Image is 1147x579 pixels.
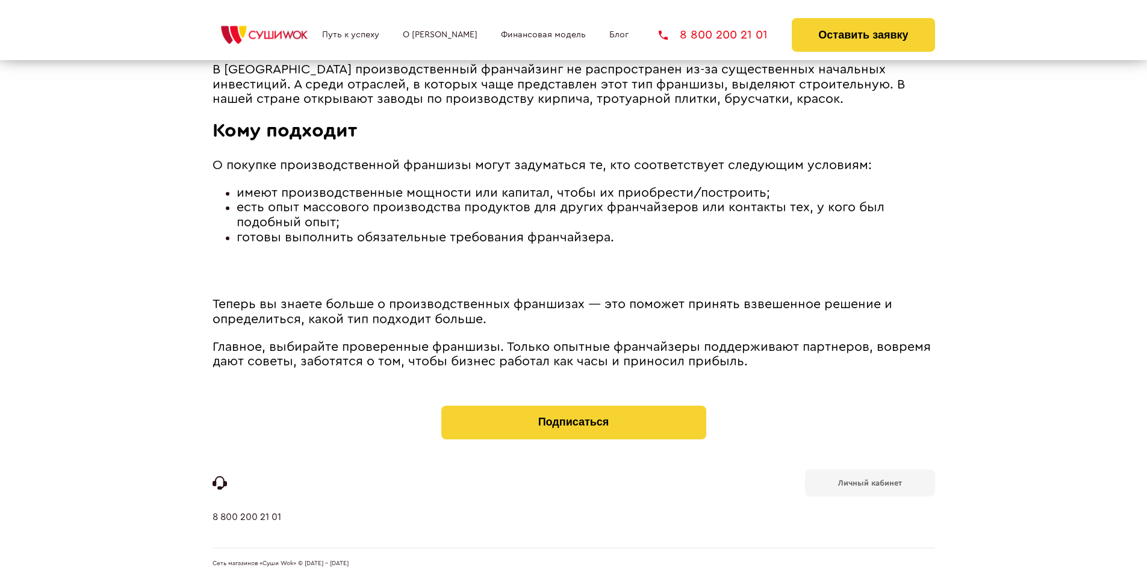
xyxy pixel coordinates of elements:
span: готовы выполнить обязательные требования франчайзера. [237,231,614,244]
a: О [PERSON_NAME] [403,30,477,40]
button: Подписаться [441,406,706,439]
span: Сеть магазинов «Суши Wok» © [DATE] - [DATE] [213,560,349,568]
span: В [GEOGRAPHIC_DATA] производственный франчайзинг не распространен из-за существенных начальных ин... [213,63,905,105]
button: Оставить заявку [792,18,934,52]
a: Финансовая модель [501,30,586,40]
span: О покупке производственной франшизы могут задуматься те, кто соответствует следующим условиям: [213,159,872,172]
span: Кому подходит [213,121,357,140]
a: 8 800 200 21 01 [213,512,281,548]
span: 8 800 200 21 01 [680,29,768,41]
span: есть опыт массового производства продуктов для других франчайзеров или контакты тех, у кого был п... [237,201,884,229]
b: Личный кабинет [838,479,902,487]
span: Теперь вы знаете больше о производственных франшизах ― это поможет принять взвешенное решение и о... [213,298,892,326]
span: Главное, выбирайте проверенные франшизы. Только опытные франчайзеры поддерживают партнеров, вовре... [213,341,931,368]
a: 8 800 200 21 01 [659,29,768,41]
span: имеют производственные мощности или капитал, чтобы их приобрести/построить; [237,187,770,199]
a: Личный кабинет [805,469,935,497]
a: Путь к успеху [322,30,379,40]
a: Блог [609,30,629,40]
